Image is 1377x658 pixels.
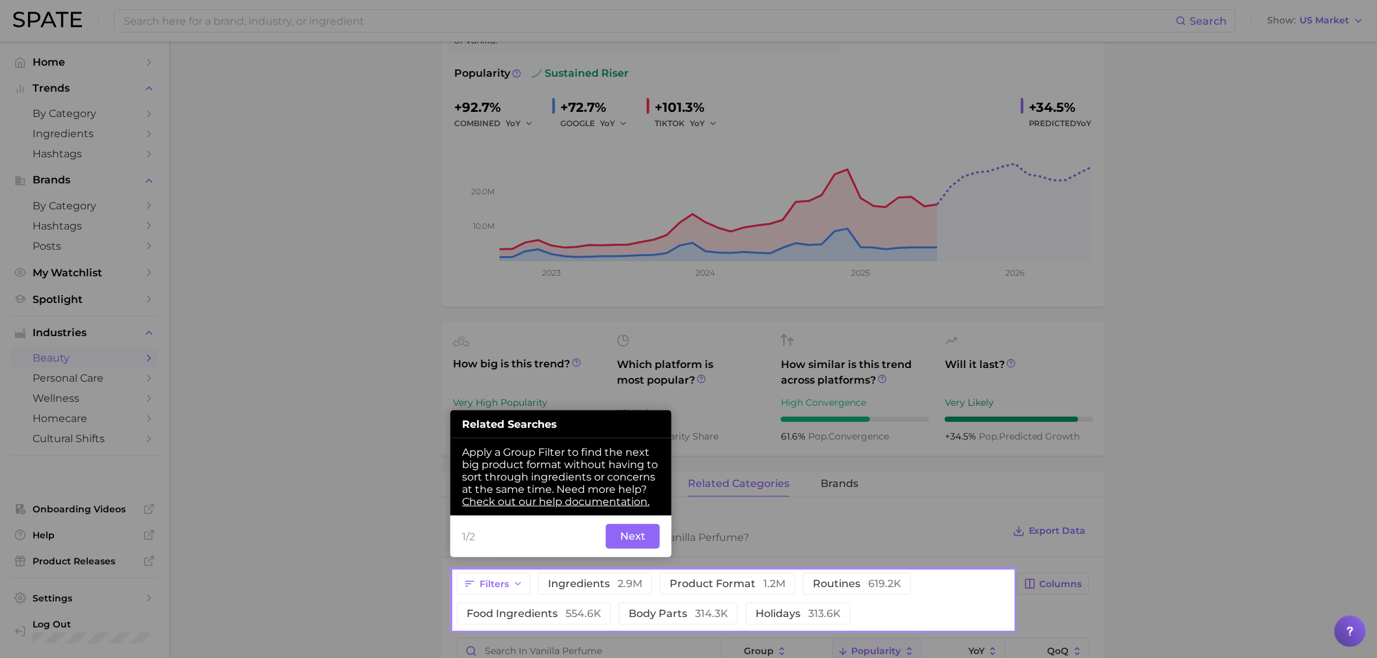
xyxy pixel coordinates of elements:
[763,577,785,590] span: 1.2m
[695,607,728,620] span: 314.3k
[629,609,728,619] span: body parts
[467,609,601,619] span: food ingredients
[808,607,841,620] span: 313.6k
[480,579,509,590] span: Filters
[868,577,901,590] span: 619.2k
[548,579,642,589] span: ingredients
[618,577,642,590] span: 2.9m
[457,573,530,595] button: Filters
[566,607,601,620] span: 554.6k
[670,579,785,589] span: product format
[756,609,841,619] span: holidays
[813,579,901,589] span: routines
